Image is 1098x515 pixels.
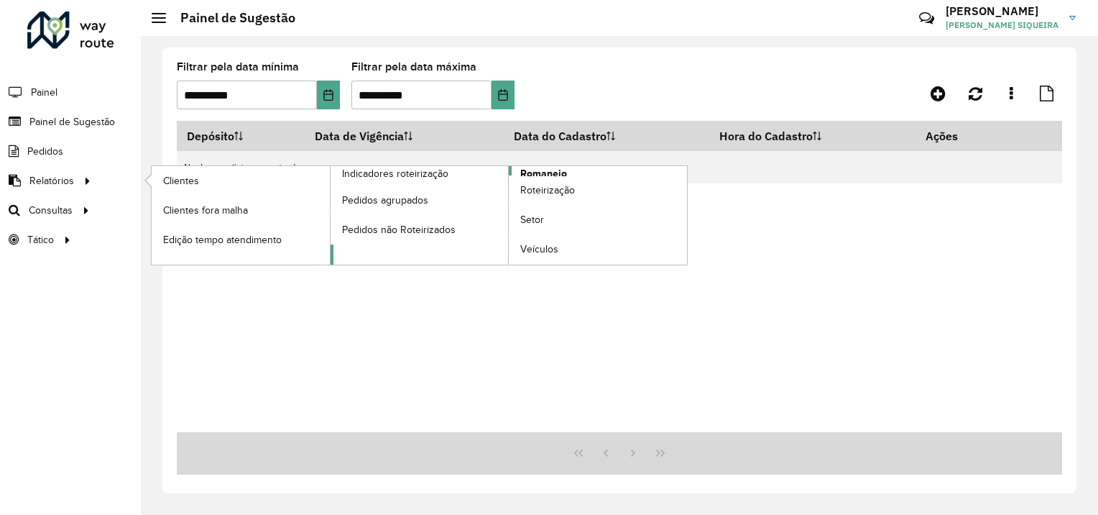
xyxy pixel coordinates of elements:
h2: Painel de Sugestão [166,10,295,26]
th: Data de Vigência [305,121,504,151]
button: Choose Date [492,81,515,109]
a: Clientes fora malha [152,196,330,224]
a: Romaneio [331,166,688,265]
span: Clientes [163,173,199,188]
a: Indicadores roteirização [152,166,509,265]
h3: [PERSON_NAME] [946,4,1058,18]
span: Veículos [520,242,558,257]
span: Relatórios [29,173,74,188]
a: Edição tempo atendimento [152,225,330,254]
a: Setor [509,206,687,234]
th: Hora do Cadastro [709,121,915,151]
span: [PERSON_NAME] SIQUEIRA [946,19,1058,32]
a: Clientes [152,166,330,195]
span: Edição tempo atendimento [163,232,282,247]
label: Filtrar pela data máxima [351,58,476,76]
th: Depósito [177,121,305,151]
button: Choose Date [317,81,340,109]
a: Contato Rápido [911,3,942,34]
td: Nenhum registro encontrado [177,151,1062,183]
th: Ações [915,121,1002,151]
span: Pedidos [27,144,63,159]
span: Tático [27,232,54,247]
span: Consultas [29,203,73,218]
span: Romaneio [520,166,567,181]
a: Veículos [509,235,687,264]
a: Roteirização [509,176,687,205]
th: Data do Cadastro [504,121,709,151]
span: Setor [520,212,544,227]
label: Filtrar pela data mínima [177,58,299,76]
span: Clientes fora malha [163,203,248,218]
a: Pedidos agrupados [331,186,509,214]
span: Pedidos não Roteirizados [342,222,456,237]
span: Pedidos agrupados [342,193,428,208]
span: Roteirização [520,183,575,198]
a: Pedidos não Roteirizados [331,215,509,244]
span: Indicadores roteirização [342,166,448,181]
span: Painel de Sugestão [29,114,115,129]
span: Painel [31,85,57,100]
